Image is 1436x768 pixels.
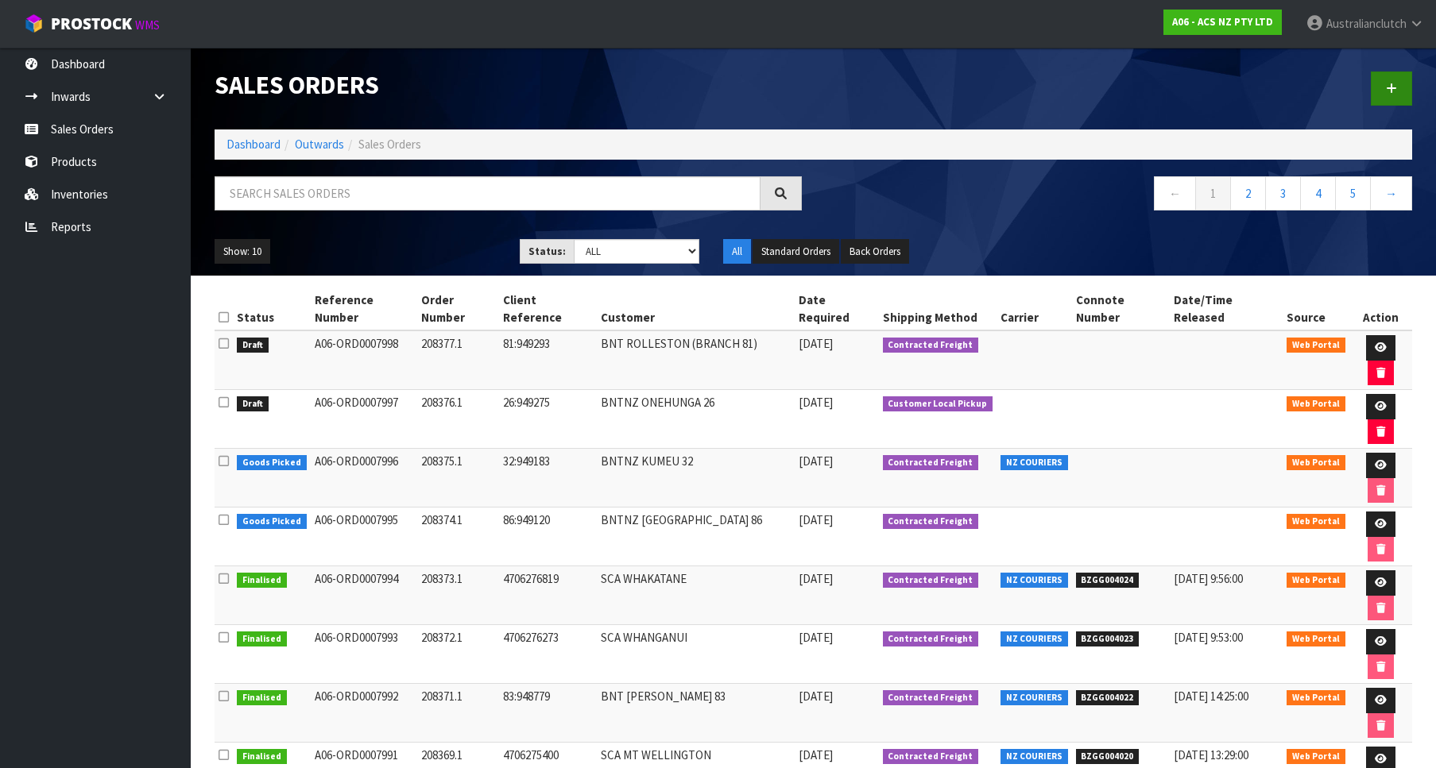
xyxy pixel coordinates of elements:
th: Connote Number [1072,288,1171,330]
td: 83:948779 [499,684,597,743]
span: [DATE] [799,395,833,410]
td: 208372.1 [417,625,499,684]
span: Goods Picked [237,455,307,471]
a: 5 [1335,176,1371,210]
a: → [1370,176,1412,210]
td: 32:949183 [499,449,597,507]
td: BNT [PERSON_NAME] 83 [597,684,794,743]
td: BNTNZ KUMEU 32 [597,449,794,507]
th: Order Number [417,288,499,330]
h1: Sales Orders [215,71,802,99]
span: [DATE] 13:29:00 [1174,747,1248,762]
span: [DATE] 9:56:00 [1174,571,1243,586]
td: 208375.1 [417,449,499,507]
span: NZ COURIERS [1001,455,1068,471]
a: Outwards [295,137,344,152]
strong: A06 - ACS NZ PTY LTD [1172,15,1273,29]
td: A06-ORD0007992 [311,684,418,743]
td: 4706276273 [499,625,597,684]
span: NZ COURIERS [1001,573,1068,589]
button: Show: 10 [215,239,270,264]
td: SCA WHANGANUI [597,625,794,684]
a: ← [1154,176,1196,210]
button: Standard Orders [753,239,839,264]
nav: Page navigation [826,176,1413,215]
span: Contracted Freight [883,690,979,706]
td: A06-ORD0007993 [311,625,418,684]
td: 208371.1 [417,684,499,743]
span: Goods Picked [237,514,307,530]
th: Date/Time Released [1170,288,1283,330]
td: SCA WHAKATANE [597,566,794,625]
span: [DATE] [799,512,833,527]
td: BNT ROLLESTON (BRANCH 81) [597,330,794,390]
th: Reference Number [311,288,418,330]
span: Sales Orders [358,137,421,152]
td: 208373.1 [417,566,499,625]
span: Australianclutch [1326,16,1407,31]
span: Web Portal [1287,749,1345,765]
span: BZGG004024 [1076,573,1140,589]
span: Contracted Freight [883,455,979,471]
span: [DATE] 14:25:00 [1174,689,1248,704]
th: Status [233,288,311,330]
span: Contracted Freight [883,514,979,530]
strong: Status: [528,245,566,258]
span: [DATE] [799,571,833,586]
a: 4 [1300,176,1336,210]
span: Contracted Freight [883,749,979,765]
td: A06-ORD0007996 [311,449,418,507]
th: Customer [597,288,794,330]
span: Web Portal [1287,690,1345,706]
a: Dashboard [226,137,281,152]
span: Draft [237,396,269,412]
td: A06-ORD0007994 [311,566,418,625]
th: Source [1283,288,1349,330]
span: Draft [237,338,269,353]
td: A06-ORD0007995 [311,507,418,566]
a: 3 [1265,176,1301,210]
span: Web Portal [1287,631,1345,647]
span: BZGG004020 [1076,749,1140,765]
span: NZ COURIERS [1001,749,1068,765]
th: Client Reference [499,288,597,330]
th: Carrier [997,288,1072,330]
span: [DATE] [799,747,833,762]
th: Date Required [795,288,879,330]
span: Finalised [237,690,287,706]
td: 81:949293 [499,330,597,390]
span: Contracted Freight [883,338,979,353]
td: A06-ORD0007998 [311,330,418,390]
span: Customer Local Pickup [883,396,993,412]
small: WMS [135,17,160,33]
td: 208377.1 [417,330,499,390]
span: Finalised [237,573,287,589]
span: BZGG004022 [1076,690,1140,706]
th: Shipping Method [879,288,997,330]
td: BNTNZ ONEHUNGA 26 [597,390,794,449]
span: Web Portal [1287,573,1345,589]
td: BNTNZ [GEOGRAPHIC_DATA] 86 [597,507,794,566]
input: Search sales orders [215,176,761,210]
span: ProStock [51,14,132,34]
span: BZGG004023 [1076,631,1140,647]
span: [DATE] [799,336,833,351]
td: 4706276819 [499,566,597,625]
span: [DATE] [799,689,833,704]
th: Action [1349,288,1412,330]
span: Web Portal [1287,338,1345,353]
button: Back Orders [841,239,909,264]
span: Finalised [237,631,287,647]
span: NZ COURIERS [1001,631,1068,647]
span: Contracted Freight [883,631,979,647]
span: [DATE] [799,630,833,645]
span: Contracted Freight [883,573,979,589]
a: 2 [1230,176,1266,210]
span: [DATE] 9:53:00 [1174,630,1243,645]
td: 208376.1 [417,390,499,449]
td: 86:949120 [499,507,597,566]
span: NZ COURIERS [1001,690,1068,706]
td: 26:949275 [499,390,597,449]
td: 208374.1 [417,507,499,566]
img: cube-alt.png [24,14,44,33]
